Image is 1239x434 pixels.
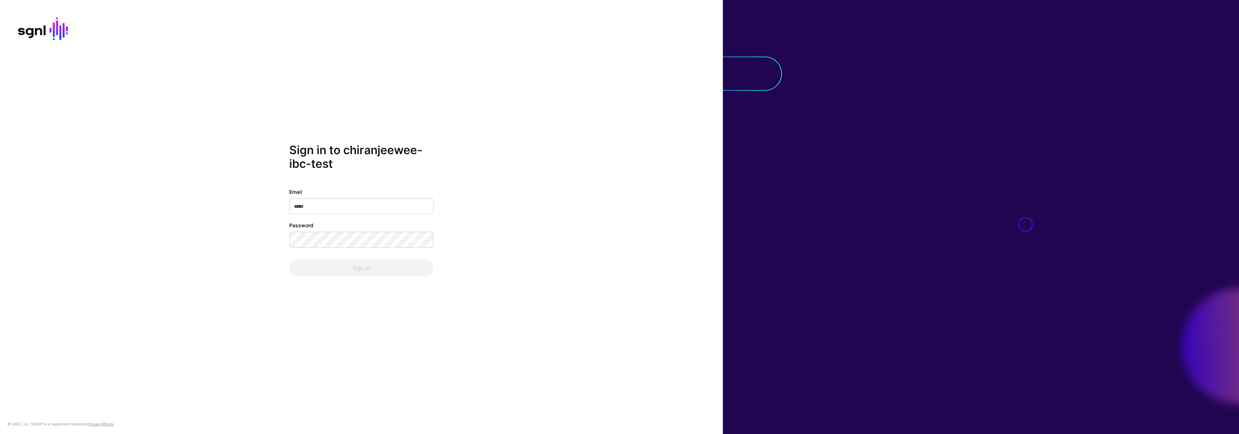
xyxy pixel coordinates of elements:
a: Privacy [89,422,102,426]
div: © [URL], Inc. SGNL® is a registered trademark. & [7,421,114,427]
a: Terms [103,422,114,426]
h2: Sign in to chiranjeewee-ibc-test [289,143,433,171]
label: Email [289,188,302,196]
label: Password [289,222,313,229]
